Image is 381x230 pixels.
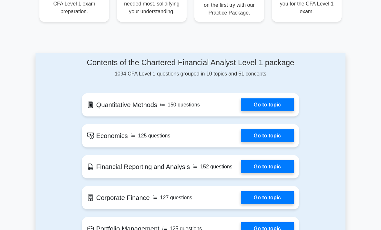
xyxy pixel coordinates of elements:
h4: Contents of the Chartered Financial Analyst Level 1 package [82,58,299,67]
a: Go to topic [241,129,294,142]
a: Go to topic [241,98,294,111]
a: Go to topic [241,191,294,204]
a: Go to topic [241,160,294,173]
div: 1094 CFA Level 1 questions grouped in 10 topics and 51 concepts [82,58,299,78]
